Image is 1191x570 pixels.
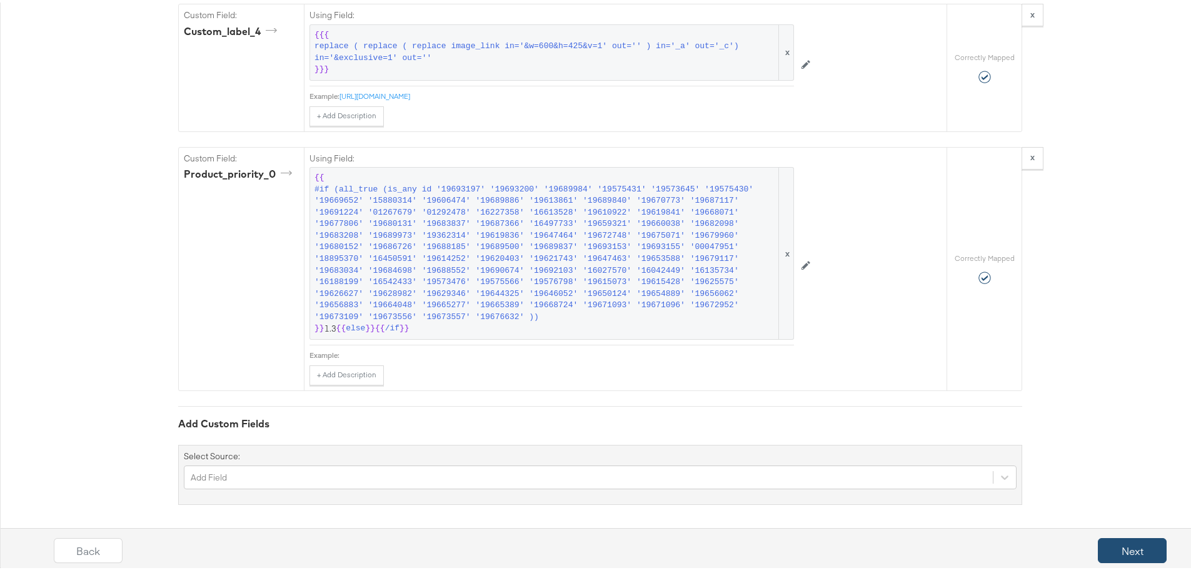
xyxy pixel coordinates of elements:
[955,50,1015,60] label: Correctly Mapped
[309,89,339,99] div: Example:
[178,414,1022,429] div: Add Custom Fields
[309,7,794,19] label: Using Field:
[778,165,793,337] span: x
[184,7,299,19] label: Custom Field:
[314,181,776,321] span: #if (all_true (is_any id '19693197' '19693200' '19689984' '19575431' '19573645' '19575430' '19669...
[365,320,375,332] span: }}
[191,469,227,481] div: Add Field
[184,448,240,460] label: Select Source:
[309,348,339,358] div: Example:
[400,320,410,332] span: }}
[385,320,400,332] span: /if
[1022,145,1043,167] button: x
[778,23,793,78] span: x
[346,320,365,332] span: else
[184,165,296,179] div: product_priority_0
[309,363,384,383] button: + Add Description
[1030,6,1035,18] strong: x
[309,104,384,124] button: + Add Description
[1098,536,1167,561] button: Next
[339,89,410,98] a: [URL][DOMAIN_NAME]
[314,38,776,61] span: replace ( replace ( replace image_link in='&w=600&h=425&v=1' out='' ) in='_a' out='_c') in='&excl...
[184,150,299,162] label: Custom Field:
[314,61,329,73] span: }}}
[54,536,123,561] button: Back
[955,251,1015,261] label: Correctly Mapped
[309,150,794,162] label: Using Field:
[184,22,281,36] div: custom_label_4
[314,320,324,332] span: }}
[336,320,346,332] span: {{
[375,320,385,332] span: {{
[314,170,789,332] span: 1.3
[1030,149,1035,160] strong: x
[314,27,329,39] span: {{{
[314,170,324,181] span: {{
[1022,1,1043,24] button: x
